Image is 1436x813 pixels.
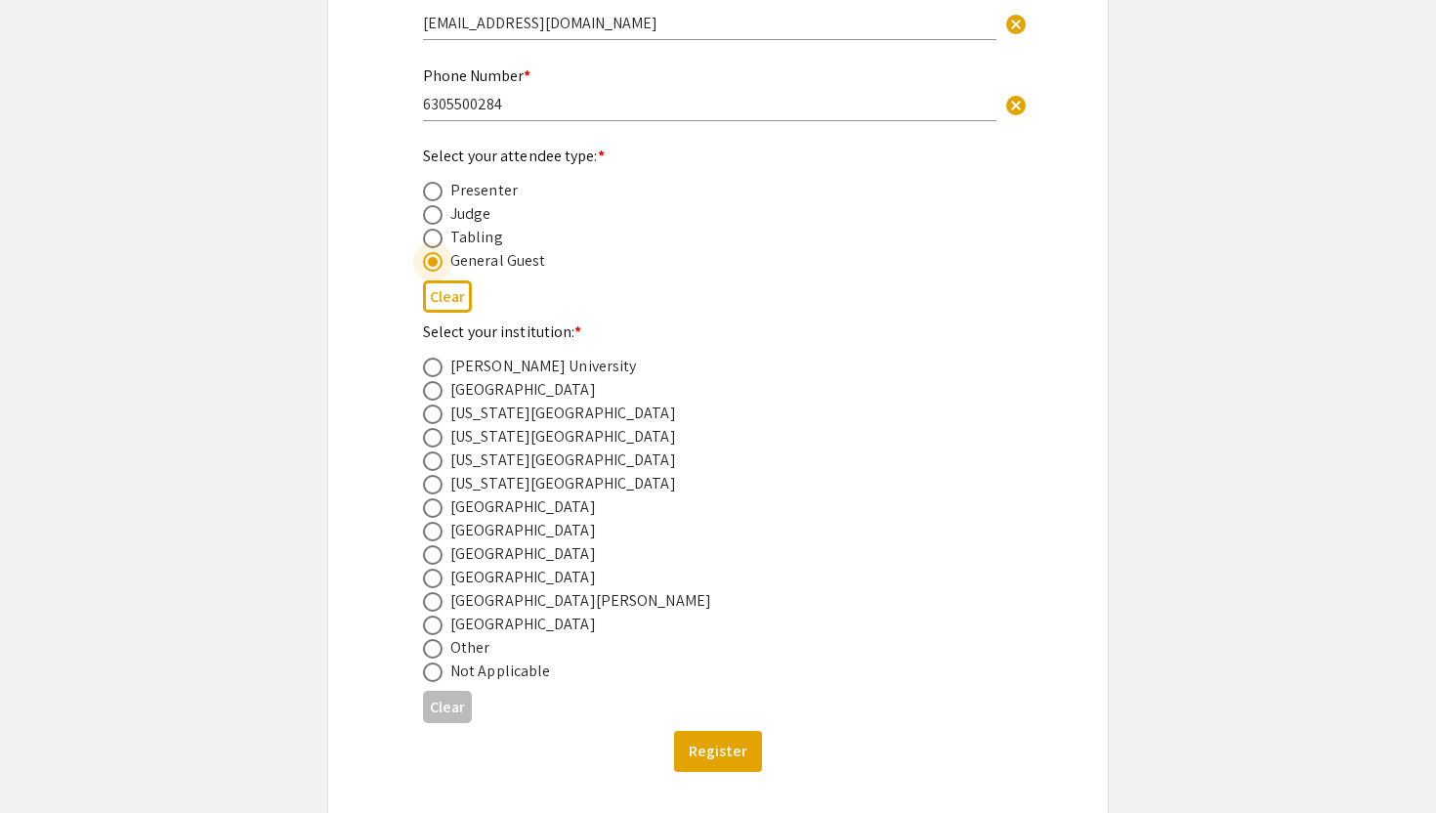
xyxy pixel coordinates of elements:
[450,472,676,495] div: [US_STATE][GEOGRAPHIC_DATA]
[450,660,550,683] div: Not Applicable
[450,613,596,636] div: [GEOGRAPHIC_DATA]
[423,691,472,723] button: Clear
[15,725,83,798] iframe: Chat
[450,179,518,202] div: Presenter
[450,449,676,472] div: [US_STATE][GEOGRAPHIC_DATA]
[450,402,676,425] div: [US_STATE][GEOGRAPHIC_DATA]
[423,321,582,342] mat-label: Select your institution:
[450,589,711,613] div: [GEOGRAPHIC_DATA][PERSON_NAME]
[450,542,596,566] div: [GEOGRAPHIC_DATA]
[423,280,472,313] button: Clear
[450,425,676,449] div: [US_STATE][GEOGRAPHIC_DATA]
[996,3,1035,42] button: Clear
[450,495,596,519] div: [GEOGRAPHIC_DATA]
[674,731,762,772] button: Register
[423,13,996,33] input: Type Here
[423,94,996,114] input: Type Here
[1004,94,1028,117] span: cancel
[450,226,503,249] div: Tabling
[450,566,596,589] div: [GEOGRAPHIC_DATA]
[450,519,596,542] div: [GEOGRAPHIC_DATA]
[1004,13,1028,36] span: cancel
[996,85,1035,124] button: Clear
[450,202,491,226] div: Judge
[450,636,490,660] div: Other
[450,249,545,273] div: General Guest
[423,146,605,166] mat-label: Select your attendee type:
[450,355,636,378] div: [PERSON_NAME] University
[450,378,596,402] div: [GEOGRAPHIC_DATA]
[423,65,530,86] mat-label: Phone Number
